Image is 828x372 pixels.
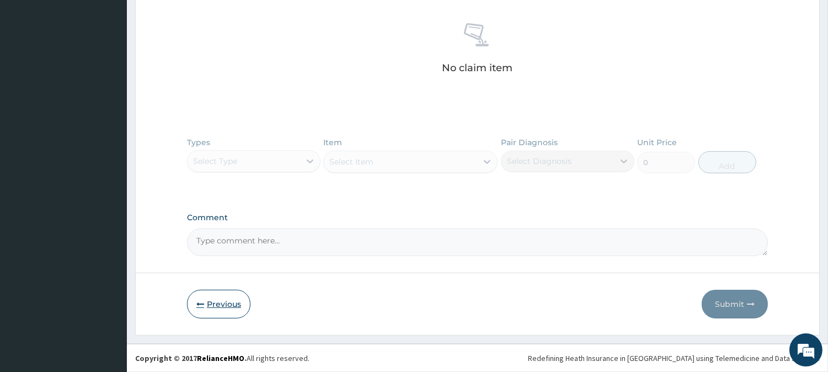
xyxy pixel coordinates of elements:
[6,252,210,290] textarea: Type your message and hit 'Enter'
[57,62,185,76] div: Chat with us now
[187,213,768,222] label: Comment
[64,114,152,226] span: We're online!
[702,290,768,318] button: Submit
[528,353,820,364] div: Redefining Heath Insurance in [GEOGRAPHIC_DATA] using Telemedicine and Data Science!
[20,55,45,83] img: d_794563401_company_1708531726252_794563401
[187,290,250,318] button: Previous
[127,344,828,372] footer: All rights reserved.
[197,353,244,363] a: RelianceHMO
[442,62,512,73] p: No claim item
[135,353,247,363] strong: Copyright © 2017 .
[181,6,207,32] div: Minimize live chat window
